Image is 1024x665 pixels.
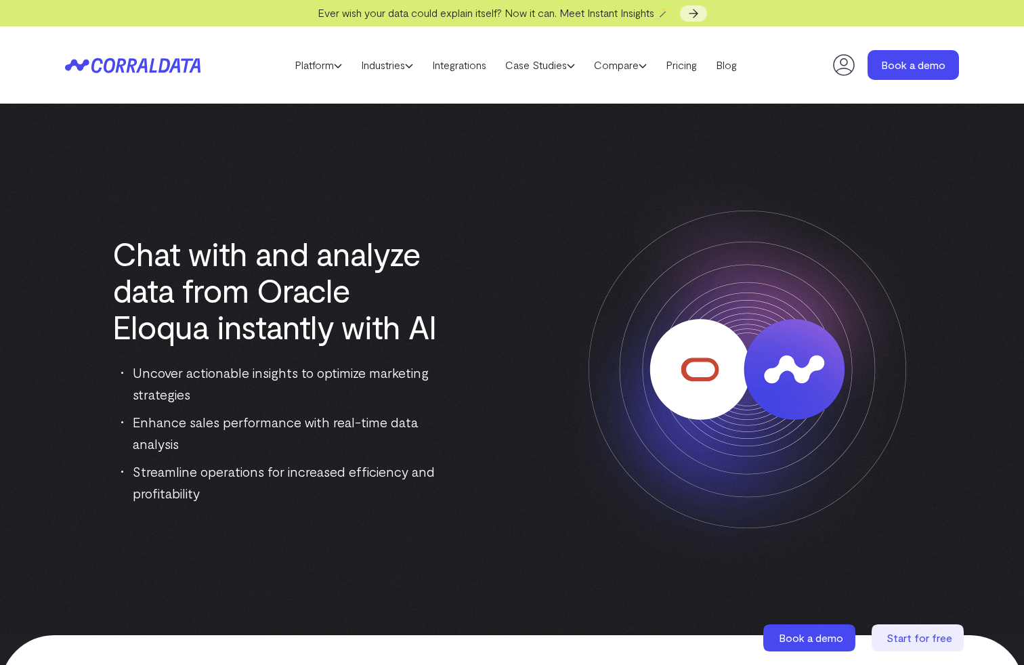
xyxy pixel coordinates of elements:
[763,624,858,651] a: Book a demo
[423,55,496,75] a: Integrations
[496,55,584,75] a: Case Studies
[351,55,423,75] a: Industries
[584,55,656,75] a: Compare
[112,235,441,345] h1: Chat with and analyze data from Oracle Eloqua instantly with AI
[656,55,706,75] a: Pricing
[887,631,952,644] span: Start for free
[706,55,746,75] a: Blog
[872,624,966,651] a: Start for free
[285,55,351,75] a: Platform
[121,460,441,504] li: Streamline operations for increased efficiency and profitability
[121,411,441,454] li: Enhance sales performance with real-time data analysis
[121,362,441,405] li: Uncover actionable insights to optimize marketing strategies
[868,50,959,80] a: Book a demo
[318,6,670,19] span: Ever wish your data could explain itself? Now it can. Meet Instant Insights 🪄
[779,631,843,644] span: Book a demo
